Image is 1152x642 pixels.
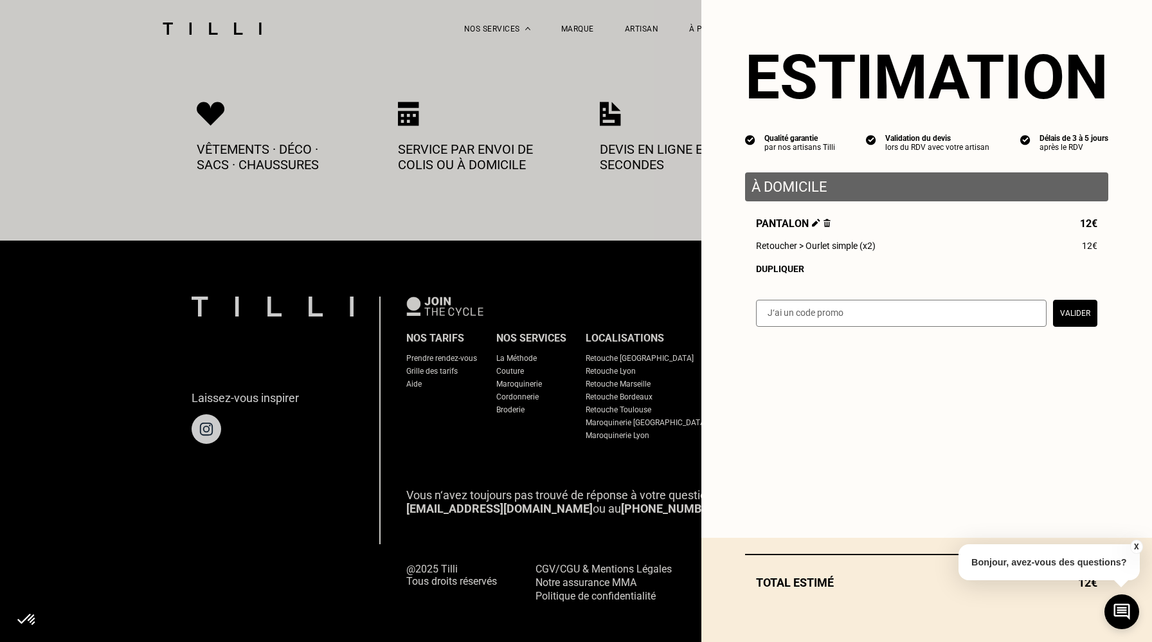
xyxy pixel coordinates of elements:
[1082,241,1097,251] span: 12€
[1020,134,1030,145] img: icon list info
[756,300,1047,327] input: J‘ai un code promo
[824,219,831,227] img: Supprimer
[885,134,989,143] div: Validation du devis
[751,179,1102,195] p: À domicile
[756,217,831,230] span: Pantalon
[745,576,1108,589] div: Total estimé
[812,219,820,227] img: Éditer
[959,544,1140,580] p: Bonjour, avez-vous des questions?
[1039,134,1108,143] div: Délais de 3 à 5 jours
[756,264,1097,274] div: Dupliquer
[745,134,755,145] img: icon list info
[756,241,876,251] span: Retoucher > Ourlet simple (x2)
[866,134,876,145] img: icon list info
[885,143,989,152] div: lors du RDV avec votre artisan
[764,134,835,143] div: Qualité garantie
[1039,143,1108,152] div: après le RDV
[1080,217,1097,230] span: 12€
[764,143,835,152] div: par nos artisans Tilli
[745,41,1108,113] section: Estimation
[1053,300,1097,327] button: Valider
[1129,540,1142,554] button: X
